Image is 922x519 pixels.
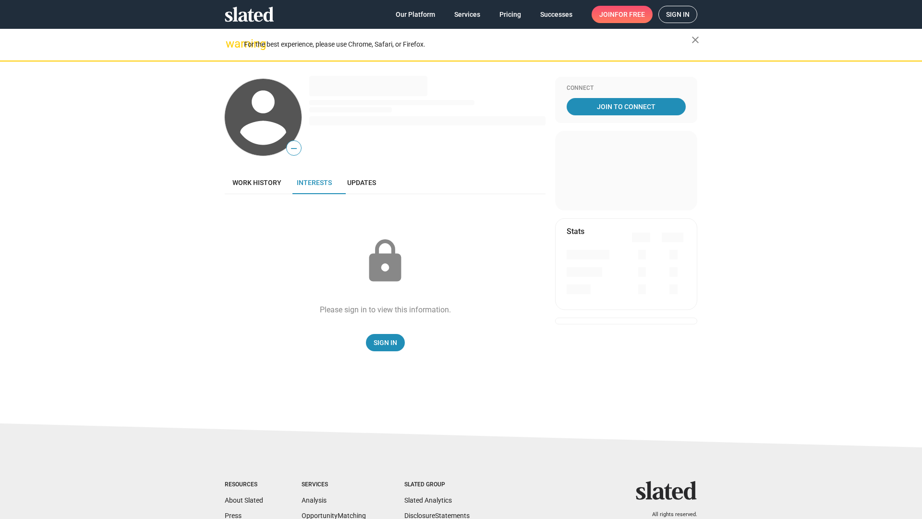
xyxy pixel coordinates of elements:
[615,6,645,23] span: for free
[289,171,340,194] a: Interests
[658,6,697,23] a: Sign in
[592,6,653,23] a: Joinfor free
[567,226,584,236] mat-card-title: Stats
[666,6,690,23] span: Sign in
[361,237,409,285] mat-icon: lock
[232,179,281,186] span: Work history
[366,334,405,351] a: Sign In
[499,6,521,23] span: Pricing
[492,6,529,23] a: Pricing
[404,481,470,489] div: Slated Group
[297,179,332,186] span: Interests
[569,98,684,115] span: Join To Connect
[320,305,451,315] div: Please sign in to view this information.
[599,6,645,23] span: Join
[567,98,686,115] a: Join To Connect
[287,142,301,155] span: —
[302,496,327,504] a: Analysis
[404,496,452,504] a: Slated Analytics
[225,481,263,489] div: Resources
[225,171,289,194] a: Work history
[226,38,237,49] mat-icon: warning
[374,334,397,351] span: Sign In
[540,6,572,23] span: Successes
[690,34,701,46] mat-icon: close
[447,6,488,23] a: Services
[244,38,691,51] div: For the best experience, please use Chrome, Safari, or Firefox.
[533,6,580,23] a: Successes
[225,496,263,504] a: About Slated
[388,6,443,23] a: Our Platform
[454,6,480,23] span: Services
[396,6,435,23] span: Our Platform
[302,481,366,489] div: Services
[347,179,376,186] span: Updates
[567,85,686,92] div: Connect
[340,171,384,194] a: Updates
